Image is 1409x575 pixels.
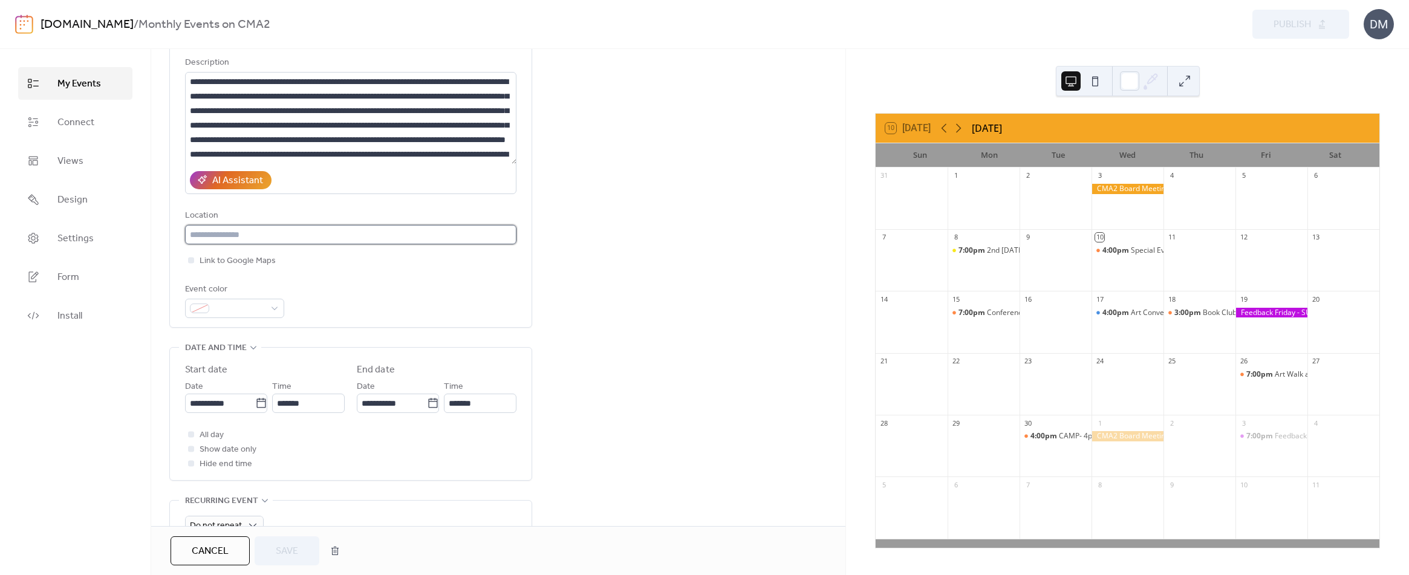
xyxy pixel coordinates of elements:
[948,245,1020,256] div: 2nd Monday Guest Artist Series with Jacqui Ross- 7pm EDT - Darcel Deneau
[1167,294,1176,304] div: 18
[1095,480,1104,489] div: 8
[1095,294,1104,304] div: 17
[200,457,252,472] span: Hide end time
[272,380,291,394] span: Time
[1095,171,1104,180] div: 3
[1301,143,1370,167] div: Sat
[1095,418,1104,427] div: 1
[954,143,1023,167] div: Mon
[1311,480,1320,489] div: 11
[1092,184,1163,194] div: CMA2 Board Meeting
[18,261,132,293] a: Form
[18,299,132,332] a: Install
[18,67,132,100] a: My Events
[951,233,960,242] div: 8
[200,443,256,457] span: Show date only
[200,428,224,443] span: All day
[951,171,960,180] div: 1
[1023,171,1032,180] div: 2
[1231,143,1300,167] div: Fri
[1131,308,1228,318] div: Art Conversations - 4pm EDT
[1167,357,1176,366] div: 25
[879,418,888,427] div: 28
[1167,171,1176,180] div: 4
[1023,294,1032,304] div: 16
[1024,143,1093,167] div: Tue
[1095,233,1104,242] div: 10
[190,518,242,534] span: Do not repeat
[357,363,395,377] div: End date
[1059,431,1177,441] div: CAMP- 4pm EDT - [PERSON_NAME]
[951,480,960,489] div: 6
[1311,357,1320,366] div: 27
[134,13,138,36] b: /
[1023,480,1032,489] div: 7
[1030,431,1059,441] span: 4:00pm
[1239,418,1248,427] div: 3
[951,357,960,366] div: 22
[1239,233,1248,242] div: 12
[948,308,1020,318] div: Conference Preview - 7:00PM EDT
[444,380,463,394] span: Time
[1235,369,1307,380] div: Art Walk and Happy Hour
[879,233,888,242] div: 7
[1020,431,1092,441] div: CAMP- 4pm EDT - Jeannette Brossart
[57,232,94,246] span: Settings
[1239,294,1248,304] div: 19
[879,294,888,304] div: 14
[357,380,375,394] span: Date
[879,480,888,489] div: 5
[185,363,227,377] div: Start date
[1239,357,1248,366] div: 26
[1095,357,1104,366] div: 24
[57,154,83,169] span: Views
[1102,245,1131,256] span: 4:00pm
[951,294,960,304] div: 15
[1311,233,1320,242] div: 13
[15,15,33,34] img: logo
[1246,431,1275,441] span: 7:00pm
[879,357,888,366] div: 21
[18,222,132,255] a: Settings
[1023,418,1032,427] div: 30
[190,171,272,189] button: AI Assistant
[1203,308,1349,318] div: Book Club - [PERSON_NAME] - 3:00 pm EDT
[1092,245,1163,256] div: Special Event: NOVEM 2025 Collaborative Mosaic - 4PM EDT
[879,171,888,180] div: 31
[958,245,987,256] span: 7:00pm
[185,56,514,70] div: Description
[987,245,1262,256] div: 2nd [DATE] Guest Artist Series with [PERSON_NAME]- 7pm EDT - [PERSON_NAME]
[1092,308,1163,318] div: Art Conversations - 4pm EDT
[1364,9,1394,39] div: DM
[138,13,270,36] b: Monthly Events on CMA2
[1093,143,1162,167] div: Wed
[1023,357,1032,366] div: 23
[57,193,88,207] span: Design
[18,106,132,138] a: Connect
[171,536,250,565] button: Cancel
[1311,294,1320,304] div: 20
[1311,418,1320,427] div: 4
[1167,480,1176,489] div: 9
[951,418,960,427] div: 29
[192,544,229,559] span: Cancel
[212,174,263,188] div: AI Assistant
[185,282,282,297] div: Event color
[1023,233,1032,242] div: 9
[1239,171,1248,180] div: 5
[57,270,79,285] span: Form
[185,494,258,508] span: Recurring event
[1239,480,1248,489] div: 10
[1235,431,1307,441] div: Feedback Friday with Fran Garrido & Shelley Beaumont, 7pm EDT
[185,380,203,394] span: Date
[57,309,82,323] span: Install
[885,143,954,167] div: Sun
[1163,308,1235,318] div: Book Club - Martin Cheek - 3:00 pm EDT
[1235,308,1307,318] div: Feedback Friday - SUBMISSION DEADLINE
[1246,369,1275,380] span: 7:00pm
[987,308,1102,318] div: Conference Preview - 7:00PM EDT
[1275,369,1360,380] div: Art Walk and Happy Hour
[185,341,247,356] span: Date and time
[1131,245,1333,256] div: Special Event: NOVEM 2025 Collaborative Mosaic - 4PM EDT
